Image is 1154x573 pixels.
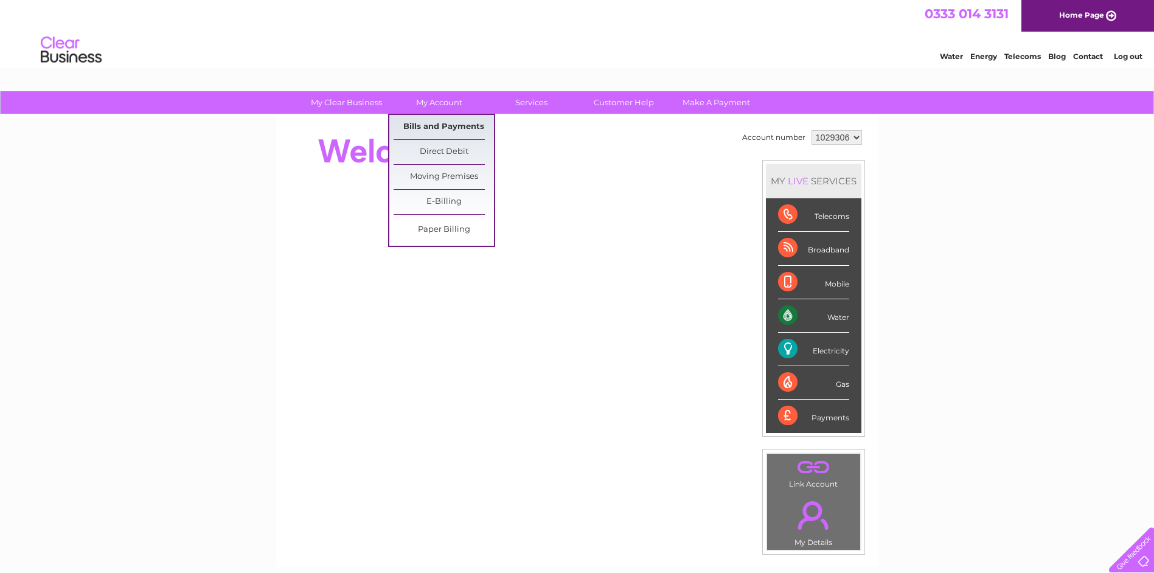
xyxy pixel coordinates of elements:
[394,165,494,189] a: Moving Premises
[766,453,861,491] td: Link Account
[394,190,494,214] a: E-Billing
[778,266,849,299] div: Mobile
[290,7,865,59] div: Clear Business is a trading name of Verastar Limited (registered in [GEOGRAPHIC_DATA] No. 3667643...
[778,299,849,333] div: Water
[40,32,102,69] img: logo.png
[394,140,494,164] a: Direct Debit
[770,457,857,478] a: .
[1048,52,1066,61] a: Blog
[1073,52,1103,61] a: Contact
[389,91,489,114] a: My Account
[766,164,861,198] div: MY SERVICES
[766,491,861,550] td: My Details
[394,218,494,242] a: Paper Billing
[778,198,849,232] div: Telecoms
[970,52,997,61] a: Energy
[940,52,963,61] a: Water
[1114,52,1142,61] a: Log out
[574,91,674,114] a: Customer Help
[778,366,849,400] div: Gas
[666,91,766,114] a: Make A Payment
[925,6,1009,21] a: 0333 014 3131
[785,175,811,187] div: LIVE
[394,115,494,139] a: Bills and Payments
[778,400,849,432] div: Payments
[481,91,582,114] a: Services
[770,494,857,537] a: .
[739,127,808,148] td: Account number
[296,91,397,114] a: My Clear Business
[778,333,849,366] div: Electricity
[778,232,849,265] div: Broadband
[1004,52,1041,61] a: Telecoms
